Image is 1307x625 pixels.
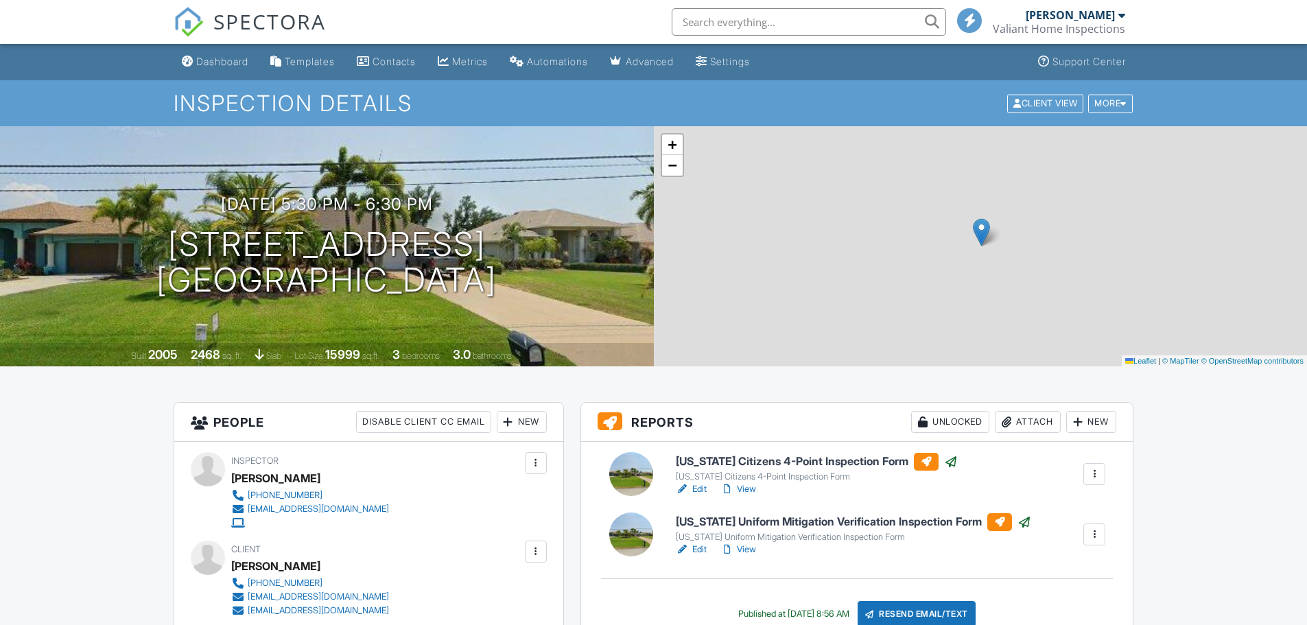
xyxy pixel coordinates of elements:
div: 3 [392,347,400,362]
div: Attach [995,411,1061,433]
a: Leaflet [1125,357,1156,365]
a: View [720,543,756,556]
div: [US_STATE] Uniform Mitigation Verification Inspection Form [676,532,1031,543]
div: Published at [DATE] 8:56 AM [738,609,849,620]
div: Settings [710,56,750,67]
div: New [497,411,547,433]
a: © OpenStreetMap contributors [1201,357,1304,365]
h1: Inspection Details [174,91,1134,115]
div: Templates [285,56,335,67]
img: The Best Home Inspection Software - Spectora [174,7,204,37]
a: [EMAIL_ADDRESS][DOMAIN_NAME] [231,590,389,604]
div: Support Center [1052,56,1126,67]
a: Settings [690,49,755,75]
div: More [1088,94,1133,113]
div: [PHONE_NUMBER] [248,490,322,501]
div: [EMAIL_ADDRESS][DOMAIN_NAME] [248,504,389,515]
div: [PERSON_NAME] [231,468,320,488]
a: Zoom in [662,134,683,155]
div: Metrics [452,56,488,67]
span: − [668,156,676,174]
a: Contacts [351,49,421,75]
div: New [1066,411,1116,433]
a: Templates [265,49,340,75]
h1: [STREET_ADDRESS] [GEOGRAPHIC_DATA] [156,226,497,299]
div: Unlocked [911,411,989,433]
span: Client [231,544,261,554]
div: Client View [1007,94,1083,113]
a: Support Center [1033,49,1131,75]
div: Advanced [626,56,674,67]
div: Disable Client CC Email [356,411,491,433]
span: sq. ft. [222,351,242,361]
div: 2005 [148,347,178,362]
span: | [1158,357,1160,365]
div: 3.0 [453,347,471,362]
a: Automations (Basic) [504,49,593,75]
div: Automations [527,56,588,67]
div: Contacts [373,56,416,67]
a: Dashboard [176,49,254,75]
div: [PHONE_NUMBER] [248,578,322,589]
a: Client View [1006,97,1087,108]
span: Built [131,351,146,361]
span: bathrooms [473,351,512,361]
h6: [US_STATE] Citizens 4-Point Inspection Form [676,453,958,471]
div: 15999 [325,347,360,362]
h3: People [174,403,563,442]
a: View [720,482,756,496]
div: Dashboard [196,56,248,67]
a: Metrics [432,49,493,75]
a: © MapTiler [1162,357,1199,365]
span: bedrooms [402,351,440,361]
div: [PERSON_NAME] [1026,8,1115,22]
div: [US_STATE] Citizens 4-Point Inspection Form [676,471,958,482]
input: Search everything... [672,8,946,36]
div: Valiant Home Inspections [993,22,1125,36]
span: + [668,136,676,153]
a: Edit [676,543,707,556]
h3: Reports [581,403,1133,442]
span: slab [266,351,281,361]
a: Advanced [604,49,679,75]
a: [EMAIL_ADDRESS][DOMAIN_NAME] [231,604,389,617]
h3: [DATE] 5:30 pm - 6:30 pm [221,195,433,213]
a: SPECTORA [174,19,326,47]
span: Inspector [231,456,279,466]
a: [PHONE_NUMBER] [231,488,389,502]
span: Lot Size [294,351,323,361]
div: [PERSON_NAME] [231,556,320,576]
a: Zoom out [662,155,683,176]
div: [EMAIL_ADDRESS][DOMAIN_NAME] [248,591,389,602]
div: 2468 [191,347,220,362]
h6: [US_STATE] Uniform Mitigation Verification Inspection Form [676,513,1031,531]
a: Edit [676,482,707,496]
img: Marker [973,218,990,246]
span: SPECTORA [213,7,326,36]
a: [US_STATE] Citizens 4-Point Inspection Form [US_STATE] Citizens 4-Point Inspection Form [676,453,958,483]
span: sq.ft. [362,351,379,361]
div: [EMAIL_ADDRESS][DOMAIN_NAME] [248,605,389,616]
a: [EMAIL_ADDRESS][DOMAIN_NAME] [231,502,389,516]
a: [US_STATE] Uniform Mitigation Verification Inspection Form [US_STATE] Uniform Mitigation Verifica... [676,513,1031,543]
a: [PHONE_NUMBER] [231,576,389,590]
